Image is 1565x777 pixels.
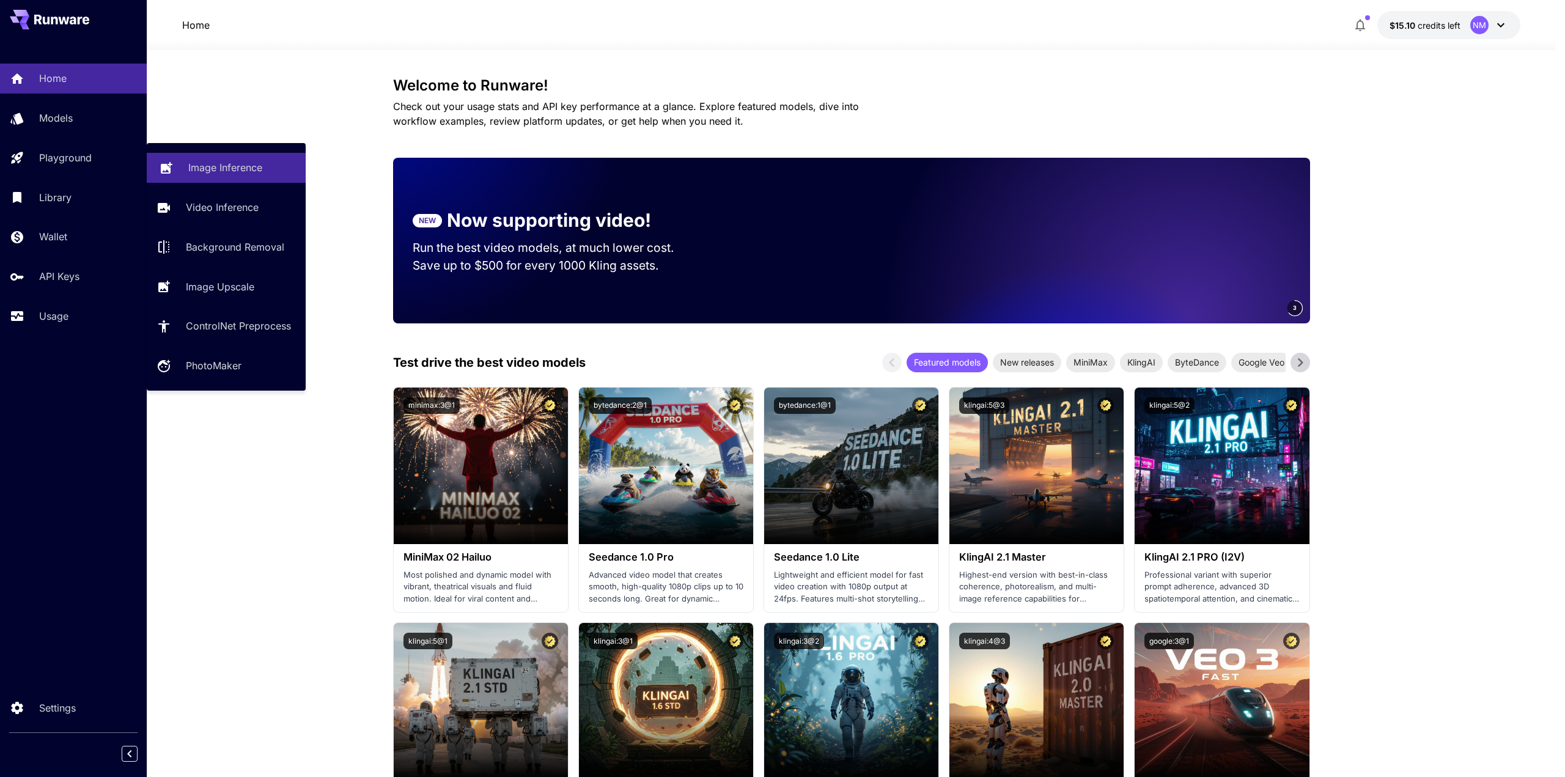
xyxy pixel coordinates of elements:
a: PhotoMaker [147,351,306,381]
a: ControlNet Preprocess [147,311,306,341]
p: Lightweight and efficient model for fast video creation with 1080p output at 24fps. Features mult... [774,569,929,605]
button: klingai:5@3 [959,397,1009,414]
button: Certified Model – Vetted for best performance and includes a commercial license. [542,397,558,414]
button: klingai:3@2 [774,633,824,649]
span: New releases [993,356,1061,369]
span: Check out your usage stats and API key performance at a glance. Explore featured models, dive int... [393,100,859,127]
span: 3 [1293,303,1297,312]
p: Background Removal [186,240,284,254]
img: alt [394,388,568,544]
p: Run the best video models, at much lower cost. [413,239,698,257]
p: Now supporting video! [447,207,651,234]
button: Certified Model – Vetted for best performance and includes a commercial license. [912,633,929,649]
button: Certified Model – Vetted for best performance and includes a commercial license. [912,397,929,414]
p: Settings [39,701,76,715]
p: Highest-end version with best-in-class coherence, photorealism, and multi-image reference capabil... [959,569,1114,605]
a: Image Inference [147,153,306,183]
button: Certified Model – Vetted for best performance and includes a commercial license. [727,633,743,649]
span: MiniMax [1066,356,1115,369]
nav: breadcrumb [182,18,210,32]
button: google:3@1 [1144,633,1194,649]
button: klingai:4@3 [959,633,1010,649]
button: bytedance:2@1 [589,397,652,414]
p: Home [182,18,210,32]
span: $15.10 [1390,20,1418,31]
button: klingai:5@2 [1144,397,1195,414]
a: Background Removal [147,232,306,262]
p: Usage [39,309,68,323]
button: klingai:3@1 [589,633,638,649]
p: Wallet [39,229,67,244]
p: NEW [419,215,436,226]
button: Certified Model – Vetted for best performance and includes a commercial license. [1097,633,1114,649]
button: Certified Model – Vetted for best performance and includes a commercial license. [1097,397,1114,414]
h3: Welcome to Runware! [393,77,1310,94]
span: ByteDance [1168,356,1226,369]
button: Certified Model – Vetted for best performance and includes a commercial license. [727,397,743,414]
p: PhotoMaker [186,358,241,373]
p: Image Upscale [186,279,254,294]
a: Video Inference [147,193,306,223]
p: Advanced video model that creates smooth, high-quality 1080p clips up to 10 seconds long. Great f... [589,569,743,605]
p: Models [39,111,73,125]
button: Certified Model – Vetted for best performance and includes a commercial license. [1283,633,1300,649]
p: Test drive the best video models [393,353,586,372]
img: alt [949,388,1124,544]
button: bytedance:1@1 [774,397,836,414]
p: Save up to $500 for every 1000 Kling assets. [413,257,698,274]
h3: MiniMax 02 Hailuo [403,551,558,563]
h3: KlingAI 2.1 Master [959,551,1114,563]
span: Featured models [907,356,988,369]
p: Playground [39,150,92,165]
button: klingai:5@1 [403,633,452,649]
p: ControlNet Preprocess [186,319,291,333]
p: Library [39,190,72,205]
p: API Keys [39,269,79,284]
img: alt [764,388,938,544]
a: Image Upscale [147,271,306,301]
p: Home [39,71,67,86]
div: Collapse sidebar [131,743,147,765]
span: Google Veo [1231,356,1292,369]
div: $15.10466 [1390,19,1460,32]
span: credits left [1418,20,1460,31]
p: Most polished and dynamic model with vibrant, theatrical visuals and fluid motion. Ideal for vira... [403,569,558,605]
button: Certified Model – Vetted for best performance and includes a commercial license. [1283,397,1300,414]
span: KlingAI [1120,356,1163,369]
p: Video Inference [186,200,259,215]
h3: Seedance 1.0 Lite [774,551,929,563]
button: Collapse sidebar [122,746,138,762]
button: minimax:3@1 [403,397,460,414]
button: $15.10466 [1377,11,1520,39]
img: alt [579,388,753,544]
button: Certified Model – Vetted for best performance and includes a commercial license. [542,633,558,649]
h3: KlingAI 2.1 PRO (I2V) [1144,551,1299,563]
h3: Seedance 1.0 Pro [589,551,743,563]
p: Professional variant with superior prompt adherence, advanced 3D spatiotemporal attention, and ci... [1144,569,1299,605]
img: alt [1135,388,1309,544]
div: NM [1470,16,1489,34]
p: Image Inference [188,160,262,175]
